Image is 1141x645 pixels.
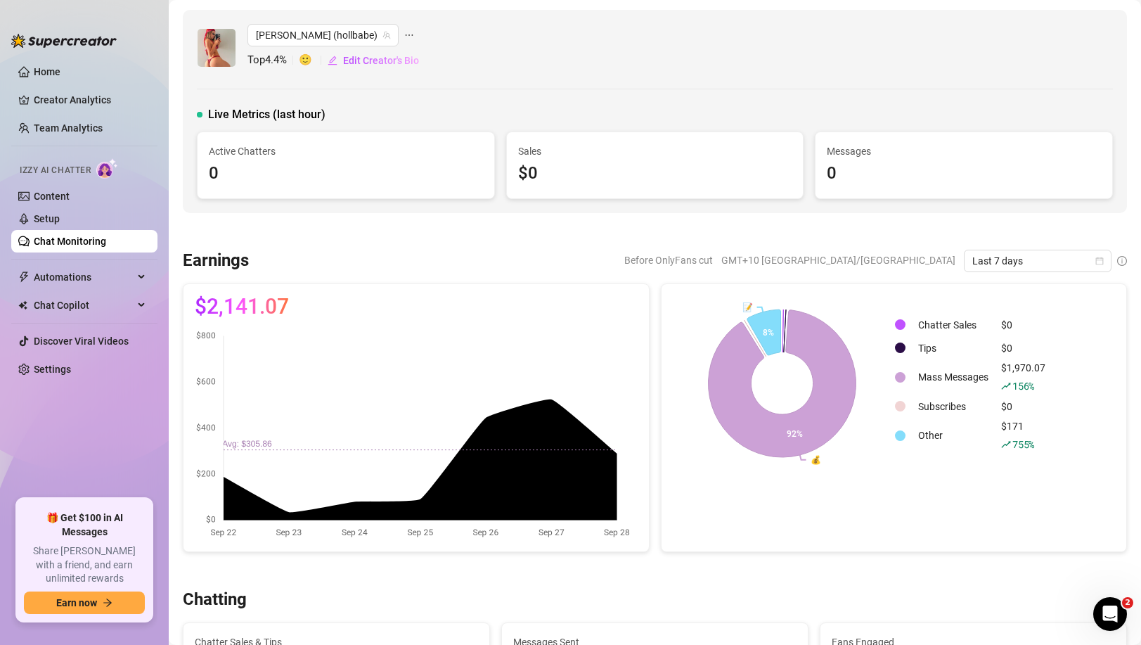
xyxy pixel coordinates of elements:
[972,250,1103,272] span: Last 7 days
[256,25,390,46] span: holly (hollbabe)
[1001,440,1011,449] span: rise
[34,89,146,111] a: Creator Analytics
[1001,360,1045,394] div: $1,970.07
[34,294,134,317] span: Chat Copilot
[1012,379,1034,392] span: 156 %
[24,544,145,586] span: Share [PERSON_NAME] with a friend, and earn unlimited rewards
[183,250,249,272] h3: Earnings
[343,55,419,66] span: Edit Creator's Bio
[913,360,994,394] td: Mass Messages
[1001,340,1045,356] div: $0
[1001,399,1045,414] div: $0
[299,52,327,69] span: 🙂
[11,34,117,48] img: logo-BBDzfeDw.svg
[18,300,27,310] img: Chat Copilot
[34,66,60,77] a: Home
[913,395,994,417] td: Subscribes
[1093,597,1127,631] iframe: Intercom live chat
[209,143,483,159] span: Active Chatters
[1001,381,1011,391] span: rise
[34,213,60,224] a: Setup
[1117,256,1127,266] span: info-circle
[18,272,30,283] span: thunderbolt
[56,597,97,608] span: Earn now
[20,164,91,177] span: Izzy AI Chatter
[195,295,289,318] span: $2,141.07
[382,31,391,39] span: team
[328,56,337,65] span: edit
[327,49,420,72] button: Edit Creator's Bio
[518,160,792,187] div: $0
[24,511,145,539] span: 🎁 Get $100 in AI Messages
[103,598,112,608] span: arrow-right
[34,266,134,288] span: Automations
[624,250,713,271] span: Before OnlyFans cut
[1001,419,1045,452] div: $171
[24,592,145,614] button: Earn nowarrow-right
[34,364,71,375] a: Settings
[183,589,247,611] h3: Chatting
[913,314,994,336] td: Chatter Sales
[404,24,414,46] span: ellipsis
[96,158,118,179] img: AI Chatter
[247,52,299,69] span: Top 4.4 %
[1095,257,1104,265] span: calendar
[742,302,752,312] text: 📝
[34,122,103,134] a: Team Analytics
[34,191,70,202] a: Content
[208,106,325,123] span: Live Metrics (last hour)
[913,419,994,452] td: Other
[1001,317,1045,333] div: $0
[518,143,792,159] span: Sales
[810,454,820,464] text: 💰
[913,337,994,359] td: Tips
[827,160,1101,187] div: 0
[198,29,236,67] img: holly
[34,336,129,347] a: Discover Viral Videos
[1122,597,1133,608] span: 2
[209,160,483,187] div: 0
[34,236,106,247] a: Chat Monitoring
[721,250,955,271] span: GMT+10 [GEOGRAPHIC_DATA]/[GEOGRAPHIC_DATA]
[827,143,1101,159] span: Messages
[1012,438,1034,451] span: 755 %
